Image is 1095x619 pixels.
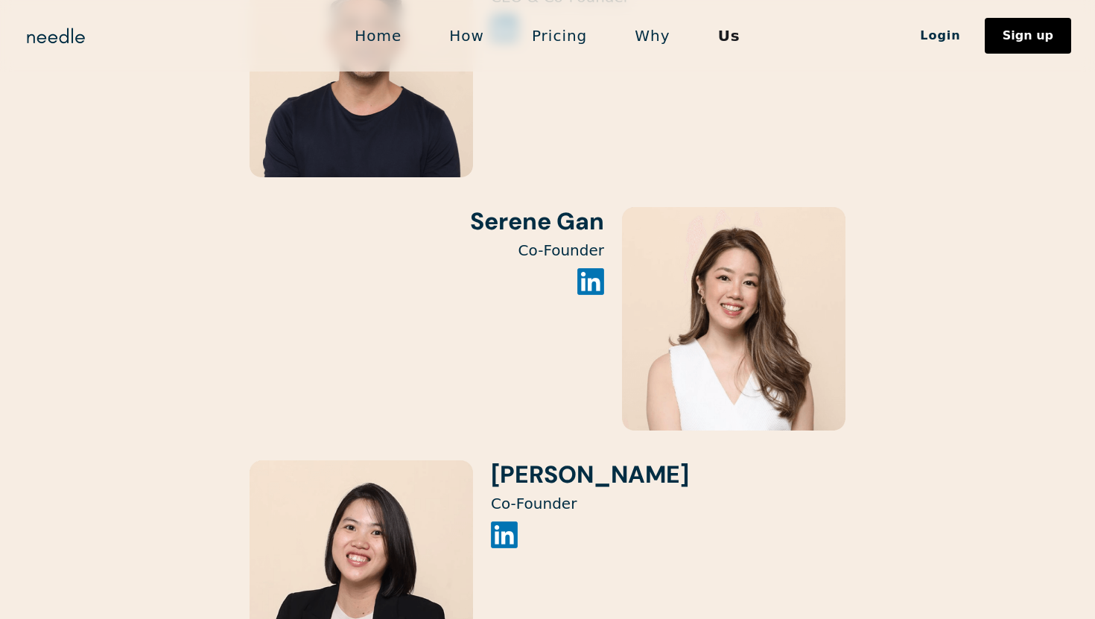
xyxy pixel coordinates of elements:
[425,20,508,51] a: How
[491,460,689,489] h3: [PERSON_NAME]
[508,20,611,51] a: Pricing
[985,18,1071,54] a: Sign up
[250,207,604,235] h3: Serene Gan
[1003,30,1053,42] div: Sign up
[611,20,693,51] a: Why
[491,495,689,512] p: Co-Founder
[694,20,764,51] a: Us
[250,241,604,259] p: Co-Founder
[331,20,425,51] a: Home
[896,23,985,48] a: Login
